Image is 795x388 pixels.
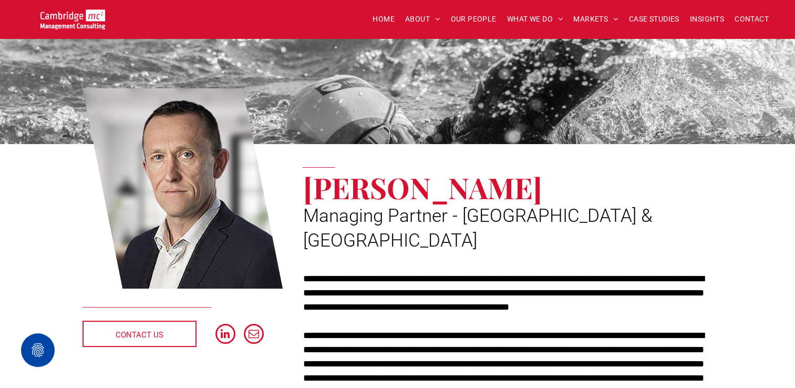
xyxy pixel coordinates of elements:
a: HOME [367,11,400,27]
span: CONTACT US [116,322,163,348]
a: Jason Jennings | Managing Partner - UK & Ireland [82,87,283,291]
a: MARKETS [568,11,623,27]
a: INSIGHTS [685,11,729,27]
a: WHAT WE DO [502,11,569,27]
a: linkedin [215,324,235,346]
span: Managing Partner - [GEOGRAPHIC_DATA] & [GEOGRAPHIC_DATA] [303,205,652,251]
a: CASE STUDIES [624,11,685,27]
a: email [244,324,264,346]
span: [PERSON_NAME] [303,168,542,207]
a: OUR PEOPLE [445,11,501,27]
a: ABOUT [400,11,446,27]
a: CONTACT [729,11,774,27]
img: Go to Homepage [40,9,105,29]
a: CONTACT US [82,321,197,347]
a: Your Business Transformed | Cambridge Management Consulting [40,11,105,22]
